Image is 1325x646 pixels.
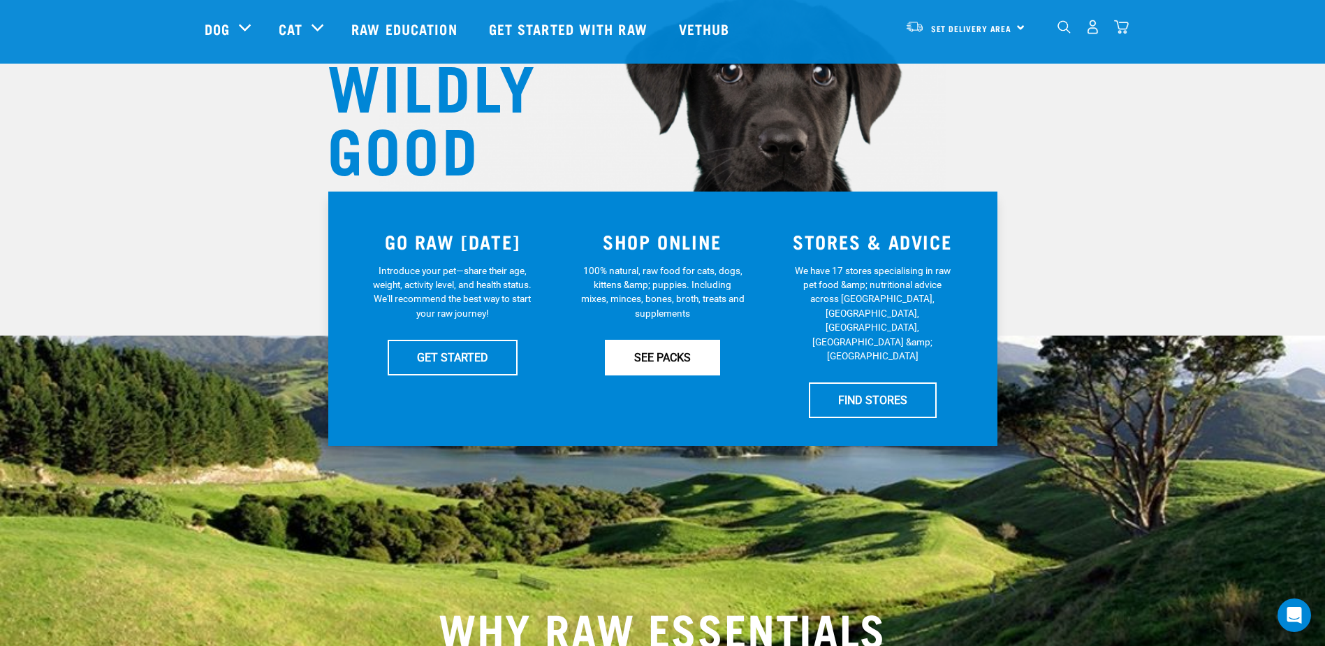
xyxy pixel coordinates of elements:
a: SEE PACKS [605,340,720,375]
h1: WILDLY GOOD NUTRITION [328,52,607,241]
span: Set Delivery Area [931,26,1012,31]
h3: STORES & ADVICE [776,231,969,252]
img: user.png [1085,20,1100,34]
img: home-icon@2x.png [1114,20,1129,34]
img: home-icon-1@2x.png [1057,20,1071,34]
a: Vethub [665,1,747,57]
p: We have 17 stores specialising in raw pet food &amp; nutritional advice across [GEOGRAPHIC_DATA],... [791,264,955,364]
a: GET STARTED [388,340,518,375]
h3: SHOP ONLINE [566,231,759,252]
h3: GO RAW [DATE] [356,231,550,252]
a: Cat [279,18,302,39]
a: Raw Education [337,1,474,57]
img: van-moving.png [905,20,924,33]
a: Dog [205,18,230,39]
a: Get started with Raw [475,1,665,57]
div: Open Intercom Messenger [1278,598,1311,632]
p: Introduce your pet—share their age, weight, activity level, and health status. We'll recommend th... [370,264,534,321]
p: 100% natural, raw food for cats, dogs, kittens &amp; puppies. Including mixes, minces, bones, bro... [580,264,745,321]
a: FIND STORES [809,382,937,417]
